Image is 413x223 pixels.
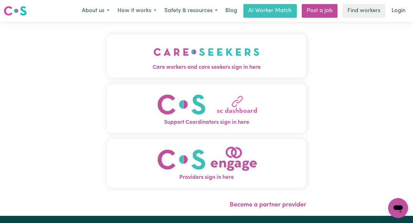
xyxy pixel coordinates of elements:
[388,198,408,218] iframe: Button to launch messaging window
[107,139,306,188] button: Providers sign in here
[4,5,27,16] img: Careseekers logo
[342,4,385,18] a: Find workers
[107,174,306,182] span: Providers sign in here
[160,4,222,17] button: Safety & resources
[302,4,337,18] a: Post a job
[107,84,306,133] button: Support Coordinators sign in here
[222,4,241,18] a: Blog
[388,4,409,18] a: Login
[113,4,160,17] button: How it works
[4,4,27,18] a: Careseekers logo
[107,118,306,127] span: Support Coordinators sign in here
[230,202,306,208] a: Become a partner provider
[243,4,297,18] a: AI Worker Match
[107,63,306,72] span: Care workers and care seekers sign in here
[107,34,306,78] button: Care workers and care seekers sign in here
[78,4,113,17] button: About us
